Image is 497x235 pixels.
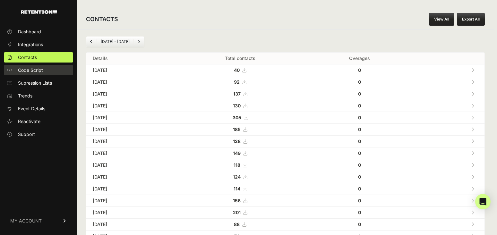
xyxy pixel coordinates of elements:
span: Event Details [18,105,45,112]
a: Integrations [4,39,73,50]
td: [DATE] [86,207,173,219]
strong: 149 [233,150,241,156]
a: Reactivate [4,116,73,127]
td: [DATE] [86,136,173,147]
div: Open Intercom Messenger [475,194,491,209]
strong: 0 [358,67,361,73]
strong: 124 [233,174,241,180]
td: [DATE] [86,64,173,76]
a: Next [134,37,144,47]
strong: 40 [234,67,240,73]
strong: 0 [358,186,361,191]
strong: 88 [234,222,240,227]
a: 201 [233,210,247,215]
td: [DATE] [86,183,173,195]
strong: 0 [358,162,361,168]
a: Contacts [4,52,73,63]
th: Total contacts [173,53,307,64]
a: Dashboard [4,27,73,37]
a: 137 [233,91,247,97]
strong: 201 [233,210,241,215]
span: Trends [18,93,32,99]
strong: 0 [358,138,361,144]
a: 118 [234,162,247,168]
th: Overages [307,53,412,64]
a: 130 [233,103,247,108]
a: Trends [4,91,73,101]
strong: 130 [233,103,241,108]
a: Supression Lists [4,78,73,88]
strong: 156 [233,198,241,203]
a: 305 [233,115,248,120]
a: 114 [234,186,247,191]
li: [DATE] - [DATE] [97,39,133,44]
strong: 137 [233,91,241,97]
strong: 305 [233,115,241,120]
strong: 0 [358,127,361,132]
td: [DATE] [86,100,173,112]
td: [DATE] [86,76,173,88]
strong: 0 [358,103,361,108]
td: [DATE] [86,112,173,124]
a: 149 [233,150,247,156]
strong: 185 [233,127,241,132]
strong: 114 [234,186,240,191]
span: Reactivate [18,118,40,125]
a: 156 [233,198,247,203]
a: MY ACCOUNT [4,211,73,231]
h2: CONTACTS [86,15,118,24]
a: 124 [233,174,247,180]
a: 128 [233,138,247,144]
td: [DATE] [86,88,173,100]
td: [DATE] [86,171,173,183]
a: Previous [86,37,97,47]
strong: 0 [358,150,361,156]
span: Supression Lists [18,80,52,86]
strong: 0 [358,198,361,203]
span: Integrations [18,41,43,48]
span: Dashboard [18,29,41,35]
button: Export All [457,13,485,26]
a: 88 [234,222,246,227]
a: 185 [233,127,247,132]
span: Contacts [18,54,37,61]
strong: 0 [358,210,361,215]
a: Event Details [4,104,73,114]
span: MY ACCOUNT [10,218,42,224]
strong: 92 [234,79,240,85]
td: [DATE] [86,195,173,207]
th: Details [86,53,173,64]
a: 92 [234,79,246,85]
strong: 0 [358,115,361,120]
td: [DATE] [86,159,173,171]
strong: 0 [358,79,361,85]
a: 40 [234,67,246,73]
td: [DATE] [86,124,173,136]
strong: 0 [358,91,361,97]
strong: 0 [358,222,361,227]
a: Support [4,129,73,139]
td: [DATE] [86,219,173,231]
td: [DATE] [86,147,173,159]
strong: 0 [358,174,361,180]
strong: 128 [233,138,241,144]
span: Support [18,131,35,138]
span: Code Script [18,67,43,73]
strong: 118 [234,162,240,168]
img: Retention.com [21,10,57,14]
a: View All [429,13,454,26]
a: Code Script [4,65,73,75]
